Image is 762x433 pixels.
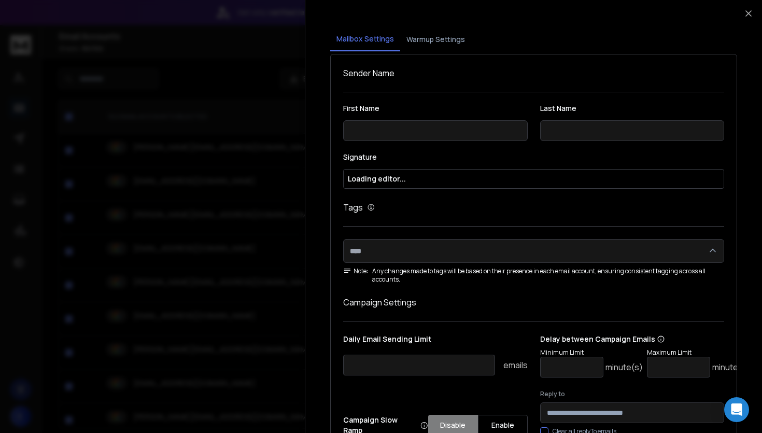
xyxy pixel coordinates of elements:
[343,67,724,79] h1: Sender Name
[605,361,643,373] p: minute(s)
[343,105,528,112] label: First Name
[400,28,471,51] button: Warmup Settings
[348,174,719,184] div: Loading editor...
[343,267,724,284] div: Any changes made to tags will be based on their presence in each email account, ensuring consiste...
[712,361,750,373] p: minute(s)
[540,348,643,357] p: Minimum Limit
[503,359,528,371] p: emails
[647,348,750,357] p: Maximum Limit
[540,105,725,112] label: Last Name
[343,296,724,309] h1: Campaign Settings
[343,267,368,275] span: Note:
[330,27,400,51] button: Mailbox Settings
[343,201,363,214] h1: Tags
[343,153,724,161] label: Signature
[540,334,750,344] p: Delay between Campaign Emails
[540,390,725,398] label: Reply to
[343,334,528,348] p: Daily Email Sending Limit
[724,397,749,422] div: Open Intercom Messenger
